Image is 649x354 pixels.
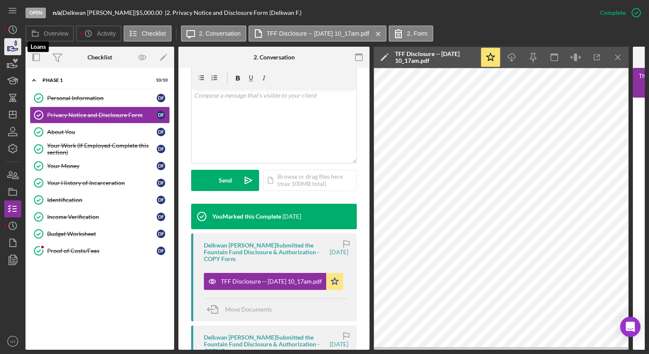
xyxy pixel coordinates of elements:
a: Proof of Costs/FeesDF [30,242,170,259]
div: Proof of Costs/Fees [47,247,157,254]
div: You Marked this Complete [212,213,281,220]
div: Open Intercom Messenger [620,317,641,337]
div: Phase 1 [42,78,147,83]
div: D F [157,145,165,153]
div: Income Verification [47,214,157,220]
div: D F [157,128,165,136]
div: D F [157,162,165,170]
button: Activity [76,25,121,42]
label: Checklist [142,30,166,37]
b: n/a [53,9,61,16]
div: Identification [47,197,157,203]
label: Overview [44,30,68,37]
div: Delkwan [PERSON_NAME] Submitted the Fountain Fund Disclosure & Authorization - COPY Form [204,242,328,262]
label: 2. Conversation [199,30,241,37]
div: Budget Worksheet [47,230,157,237]
div: D F [157,230,165,238]
div: 2. Conversation [254,54,295,61]
div: Delkwan [PERSON_NAME] | [62,9,136,16]
text: HJ [10,339,15,344]
a: Your Work (If Employed Complete this section)DF [30,140,170,157]
button: 2. Conversation [181,25,246,42]
label: TFF Disclosure -- [DATE] 10_17am.pdf [267,30,370,37]
time: 2025-07-15 14:10 [330,341,348,348]
button: TFF Disclosure -- [DATE] 10_17am.pdf [248,25,387,42]
div: $5,000.00 [136,9,165,16]
div: D F [157,111,165,119]
button: Complete [592,4,645,21]
label: 2. Form [407,30,427,37]
div: | [53,9,62,16]
a: About YouDF [30,124,170,140]
button: Send [191,170,259,191]
div: 10 / 10 [152,78,168,83]
div: D F [157,247,165,255]
div: Your Work (If Employed Complete this section) [47,142,157,156]
a: Personal InformationDF [30,90,170,107]
a: Income VerificationDF [30,208,170,225]
a: IdentificationDF [30,191,170,208]
div: TFF Disclosure -- [DATE] 10_17am.pdf [221,278,322,285]
label: Activity [97,30,116,37]
div: TFF Disclosure -- [DATE] 10_17am.pdf [395,51,476,64]
div: Personal Information [47,95,157,101]
div: Privacy Notice and Disclosure Form [47,112,157,118]
a: Your MoneyDF [30,157,170,174]
button: Move Documents [204,299,280,320]
div: Your Money [47,163,157,169]
time: 2025-07-15 14:17 [330,249,348,256]
a: Budget WorksheetDF [30,225,170,242]
button: 2. Form [389,25,433,42]
div: | 2. Privacy Notice and Disclosure Form (Delkwan F.) [165,9,302,16]
div: Send [219,170,232,191]
button: Overview [25,25,74,42]
a: Your History of IncarcerationDF [30,174,170,191]
a: Privacy Notice and Disclosure FormDF [30,107,170,124]
span: Move Documents [225,306,272,313]
div: Checklist [87,54,112,61]
button: TFF Disclosure -- [DATE] 10_17am.pdf [204,273,343,290]
div: D F [157,196,165,204]
div: D F [157,94,165,102]
div: Your History of Incarceration [47,180,157,186]
div: D F [157,179,165,187]
div: About You [47,129,157,135]
time: 2025-07-15 14:35 [282,213,301,220]
div: Open [25,8,46,18]
button: HJ [4,333,21,350]
div: D F [157,213,165,221]
button: Checklist [124,25,172,42]
div: Complete [600,4,626,21]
